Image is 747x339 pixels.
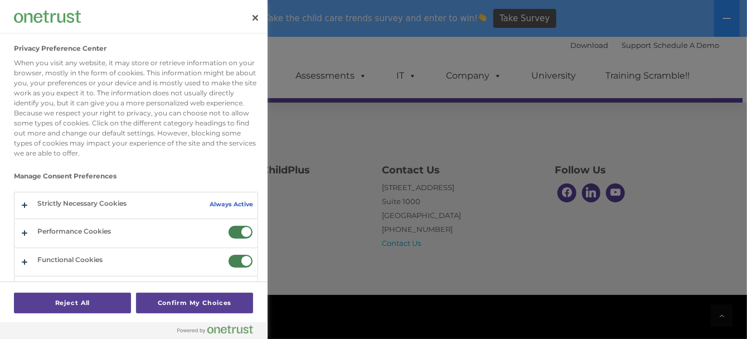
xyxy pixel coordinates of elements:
div: Company Logo [14,6,81,28]
img: Company Logo [14,11,81,22]
a: Powered by OneTrust Opens in a new Tab [177,325,262,339]
div: When you visit any website, it may store or retrieve information on your browser, mostly in the f... [14,58,258,158]
img: Powered by OneTrust Opens in a new Tab [177,325,253,334]
button: Confirm My Choices [136,293,253,313]
button: Close [243,6,268,30]
h2: Privacy Preference Center [14,45,106,52]
button: Reject All [14,293,131,313]
h3: Manage Consent Preferences [14,172,258,186]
